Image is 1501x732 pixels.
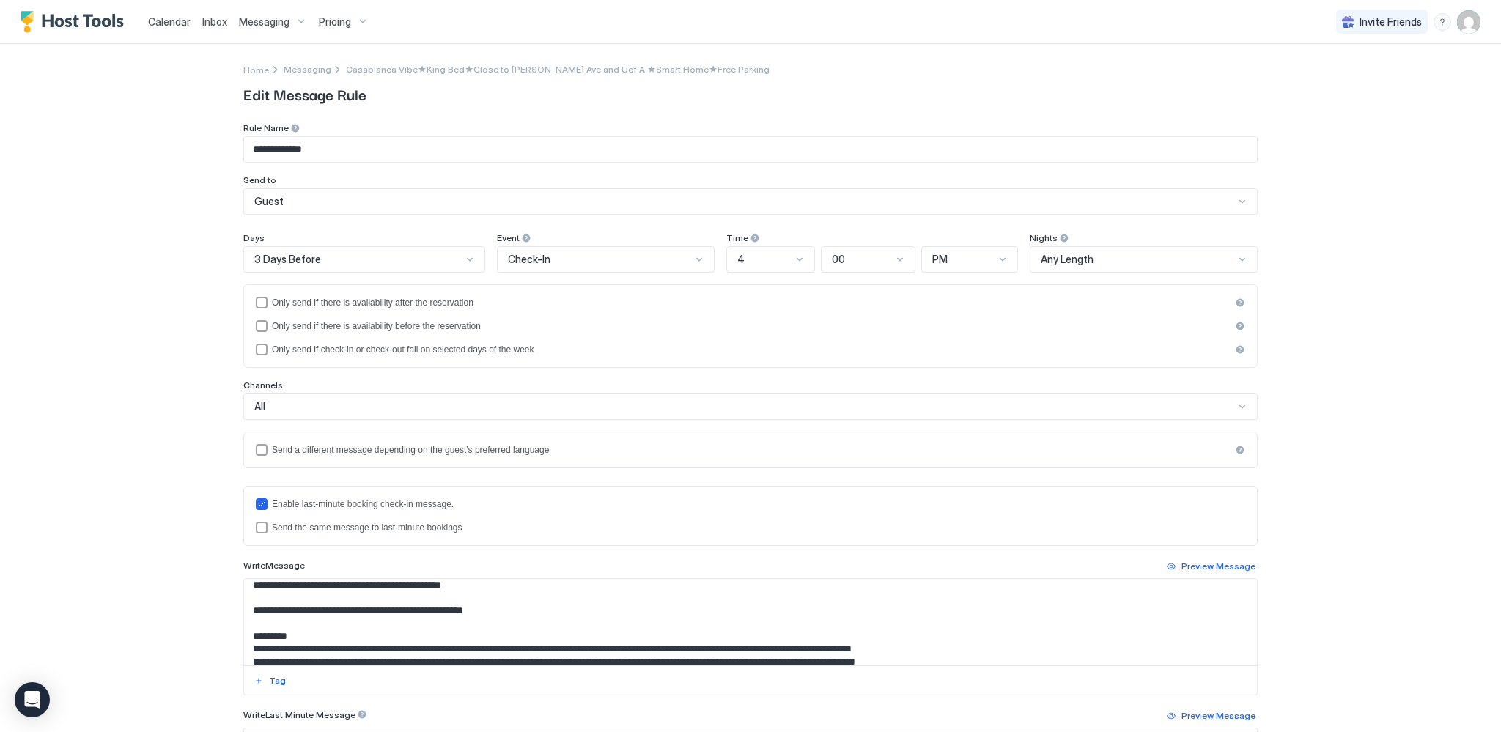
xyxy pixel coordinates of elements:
div: Send the same message to last-minute bookings [272,522,1245,533]
span: PM [932,253,948,266]
span: Breadcrumb [346,64,770,75]
span: Time [726,232,748,243]
span: Messaging [239,15,289,29]
div: Open Intercom Messenger [15,682,50,717]
button: Preview Message [1165,558,1258,575]
div: Breadcrumb [243,62,269,77]
span: Write Last Minute Message [243,709,355,720]
div: languagesEnabled [256,444,1245,456]
textarea: Input Field [244,579,1257,665]
span: Event [497,232,520,243]
div: isLimited [256,344,1245,355]
span: 3 Days Before [254,253,321,266]
span: Rule Name [243,122,289,133]
span: Send to [243,174,276,185]
div: Preview Message [1181,709,1255,722]
div: lastMinuteMessageIsTheSame [256,522,1245,533]
div: beforeReservation [256,320,1245,332]
div: lastMinuteMessageEnabled [256,498,1245,510]
div: Preview Message [1181,560,1255,573]
span: Days [243,232,265,243]
span: Nights [1030,232,1058,243]
div: menu [1434,13,1451,31]
input: Input Field [244,137,1257,162]
div: Send a different message depending on the guest's preferred language [272,445,1231,455]
span: Edit Message Rule [243,83,1258,105]
span: Inbox [202,15,227,28]
a: Home [243,62,269,77]
div: Enable last-minute booking check-in message. [272,499,1245,509]
span: Pricing [319,15,351,29]
span: Calendar [148,15,191,28]
span: Home [243,64,269,75]
span: Guest [254,195,284,208]
span: Write Message [243,560,305,571]
div: User profile [1457,10,1480,34]
button: Tag [252,672,288,690]
a: Calendar [148,14,191,29]
span: All [254,400,265,413]
div: afterReservation [256,297,1245,308]
div: Only send if there is availability after the reservation [272,297,1231,308]
div: Only send if check-in or check-out fall on selected days of the week [272,344,1231,355]
div: Breadcrumb [284,64,331,75]
a: Inbox [202,14,227,29]
span: Channels [243,380,283,391]
span: Invite Friends [1360,15,1422,29]
span: Any Length [1041,253,1094,266]
span: Messaging [284,64,331,75]
div: Only send if there is availability before the reservation [272,321,1231,331]
a: Host Tools Logo [21,11,130,33]
button: Preview Message [1165,707,1258,725]
span: Check-In [508,253,550,266]
div: Tag [269,674,286,687]
span: 00 [832,253,845,266]
span: 4 [737,253,745,266]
